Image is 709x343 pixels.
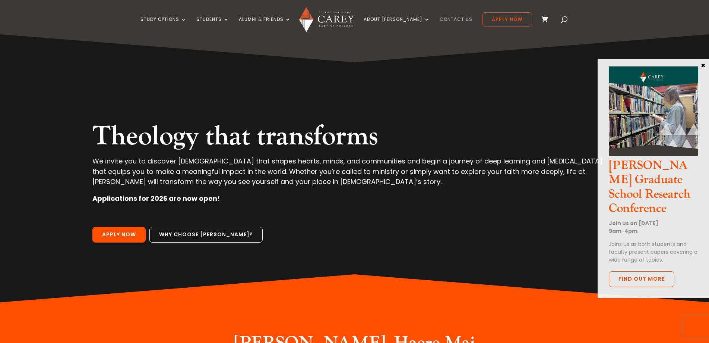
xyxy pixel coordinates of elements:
a: Contact Us [440,17,472,34]
img: Carey Baptist College [299,7,354,32]
a: Students [196,17,229,34]
p: We invite you to discover [DEMOGRAPHIC_DATA] that shapes hearts, minds, and communities and begin... [92,156,617,193]
a: About [PERSON_NAME] [364,17,430,34]
a: Alumni & Friends [239,17,291,34]
a: Study Options [140,17,187,34]
a: CGS Research Conference [609,150,698,158]
p: Joins us as both students and faculty present papers covering a wide range of topics. [609,240,698,264]
strong: Join us on [DATE] [609,219,658,227]
a: Find out more [609,271,674,287]
a: Apply Now [482,12,532,26]
a: Why choose [PERSON_NAME]? [149,227,263,243]
strong: 9am-4pm [609,227,637,235]
h2: Theology that transforms [92,120,617,156]
a: Apply Now [92,227,146,243]
h3: [PERSON_NAME] Graduate School Research Conference [609,159,698,220]
button: Close [699,62,707,68]
strong: Applications for 2026 are now open! [92,194,220,203]
img: CGS Research Conference [609,66,698,156]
